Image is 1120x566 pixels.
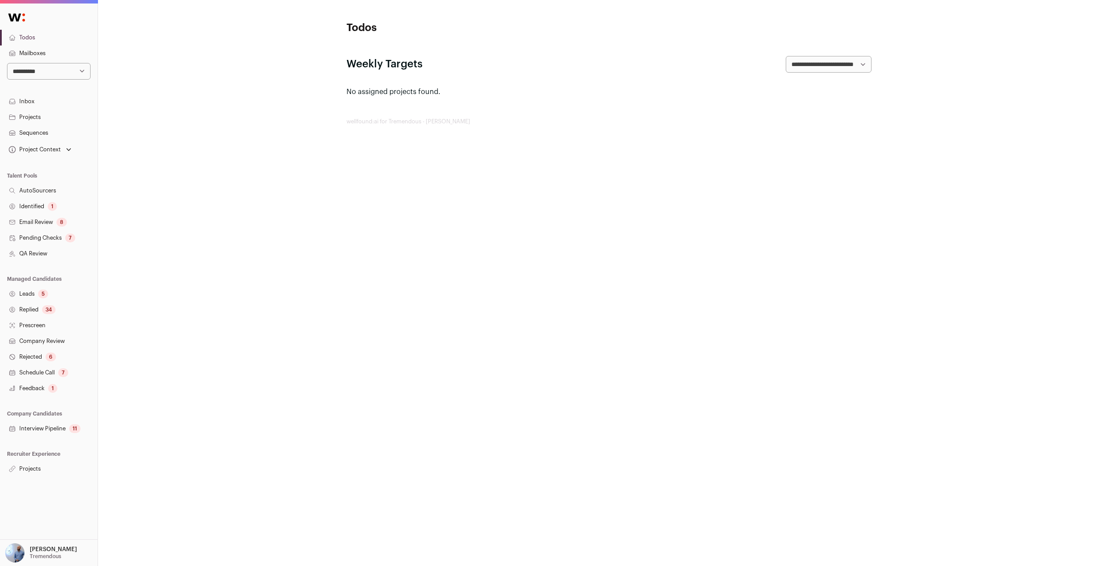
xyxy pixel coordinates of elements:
button: Open dropdown [3,543,79,563]
footer: wellfound:ai for Tremendous - [PERSON_NAME] [346,118,871,125]
div: Project Context [7,146,61,153]
div: 7 [58,368,68,377]
div: 34 [42,305,56,314]
div: 1 [48,384,57,393]
h1: Todos [346,21,521,35]
div: 11 [69,424,80,433]
div: 1 [48,202,57,211]
div: 6 [45,353,56,361]
p: Tremendous [30,553,61,560]
p: No assigned projects found. [346,87,871,97]
h2: Weekly Targets [346,57,423,71]
div: 5 [38,290,48,298]
img: 97332-medium_jpg [5,543,24,563]
div: 7 [65,234,75,242]
div: 8 [56,218,67,227]
button: Open dropdown [7,143,73,156]
p: [PERSON_NAME] [30,546,77,553]
img: Wellfound [3,9,30,26]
